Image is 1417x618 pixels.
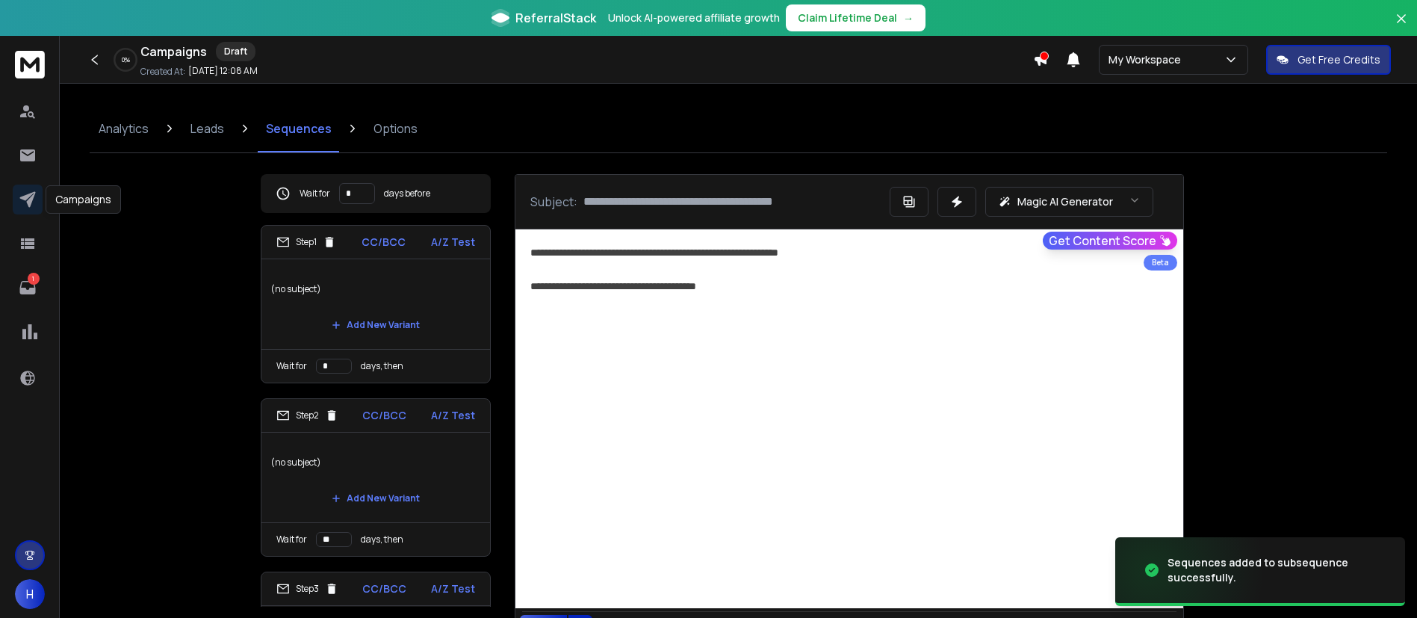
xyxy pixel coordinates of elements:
[515,9,596,27] span: ReferralStack
[362,235,406,250] p: CC/BCC
[140,43,207,61] h1: Campaigns
[1115,526,1265,615] img: image
[1266,45,1391,75] button: Get Free Credits
[99,120,149,137] p: Analytics
[1109,52,1187,67] p: My Workspace
[190,120,224,137] p: Leads
[1144,255,1177,271] div: Beta
[1168,555,1387,585] div: Sequences added to subsequence successfully.
[431,235,475,250] p: A/Z Test
[257,105,341,152] a: Sequences
[903,10,914,25] span: →
[182,105,233,152] a: Leads
[270,268,481,310] p: (no subject)
[276,409,338,422] div: Step 2
[28,273,40,285] p: 1
[276,235,336,249] div: Step 1
[276,582,338,596] div: Step 3
[140,66,185,78] p: Created At:
[320,483,432,513] button: Add New Variant
[786,4,925,31] button: Claim Lifetime Deal→
[122,55,130,64] p: 0 %
[361,360,403,372] p: days, then
[188,65,258,77] p: [DATE] 12:08 AM
[373,120,418,137] p: Options
[276,534,307,546] p: Wait for
[266,120,332,137] p: Sequences
[431,408,475,423] p: A/Z Test
[261,225,491,383] li: Step1CC/BCCA/Z Test(no subject)Add New VariantWait fordays, then
[320,310,432,340] button: Add New Variant
[362,408,406,423] p: CC/BCC
[1297,52,1380,67] p: Get Free Credits
[276,360,307,372] p: Wait for
[216,42,255,61] div: Draft
[362,581,406,596] p: CC/BCC
[13,273,43,303] a: 1
[1017,194,1113,209] p: Magic AI Generator
[608,10,780,25] p: Unlock AI-powered affiliate growth
[46,185,121,214] div: Campaigns
[530,193,577,211] p: Subject:
[384,188,430,200] p: days before
[431,581,475,596] p: A/Z Test
[15,579,45,609] button: H
[985,187,1153,217] button: Magic AI Generator
[365,105,427,152] a: Options
[90,105,158,152] a: Analytics
[1043,232,1177,250] button: Get Content Score
[361,534,403,546] p: days, then
[1392,9,1411,45] button: Close banner
[270,442,481,483] p: (no subject)
[261,398,491,557] li: Step2CC/BCCA/Z Test(no subject)Add New VariantWait fordays, then
[300,188,330,200] p: Wait for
